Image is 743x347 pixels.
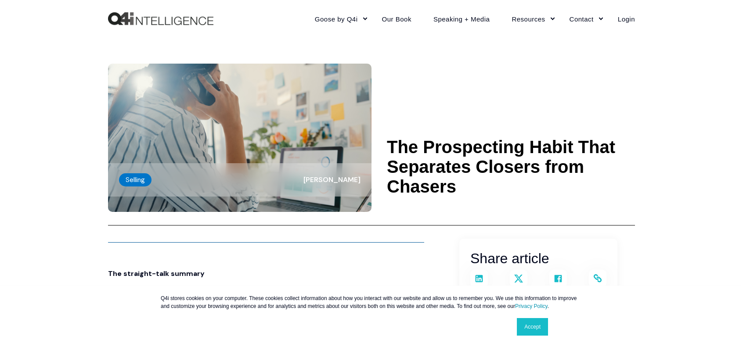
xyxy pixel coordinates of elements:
[119,173,151,186] label: Selling
[108,12,213,25] a: Back to Home
[303,175,361,184] span: [PERSON_NAME]
[517,318,548,336] a: Accept
[161,294,582,310] p: Q4i stores cookies on your computer. These cookies collect information about how you interact wit...
[387,137,635,197] h1: The Prospecting Habit That Separates Closers from Chasers
[108,64,371,212] img: Young business lady on phone
[470,247,606,270] h3: Share article
[515,303,548,309] a: Privacy Policy
[108,268,424,279] p: The straight-talk summary
[108,12,213,25] img: Q4intelligence, LLC logo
